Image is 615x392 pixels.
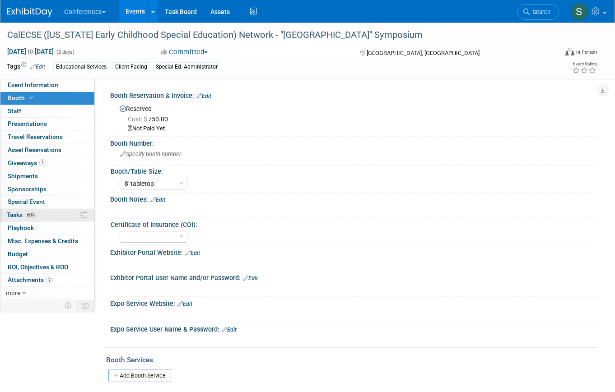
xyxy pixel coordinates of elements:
a: Event Information [0,79,94,92]
div: Special Ed. Administrator [153,62,220,72]
div: Not Paid Yet [128,125,590,133]
i: Booth reservation complete [29,95,33,100]
span: Booth [8,94,35,101]
div: Exhibitor Portal Website: [110,246,597,258]
span: Tasks [7,211,37,218]
span: Special Event [8,198,45,205]
div: In-Person [576,49,597,55]
span: Presentations [8,120,47,127]
a: ROI, Objectives & ROO [0,261,94,274]
a: Presentations [0,118,94,130]
div: Booth Notes: [110,193,597,204]
span: [DATE] [DATE] [7,47,54,55]
div: Booth Number: [110,137,597,148]
td: Toggle Event Tabs [76,300,95,312]
a: Edit [243,275,258,281]
a: Edit [196,93,211,99]
a: Edit [222,327,237,333]
a: Sponsorships [0,183,94,196]
span: 750.00 [128,115,172,123]
a: Shipments [0,170,94,183]
a: Attachments2 [0,274,94,286]
a: Search [517,4,559,20]
div: CalECSE ([US_STATE] Early Childhood Special Education) Network - "[GEOGRAPHIC_DATA]" Symposium [4,27,547,43]
a: Misc. Expenses & Credits [0,235,94,248]
td: Tags [7,62,45,72]
a: Playbook [0,222,94,235]
span: (2 days) [56,49,75,55]
span: Playbook [8,224,34,231]
a: Asset Reservations [0,144,94,157]
span: ROI, Objectives & ROO [8,263,68,271]
a: Tasks60% [0,209,94,221]
a: Add Booth Service [108,369,171,382]
td: Personalize Event Tab Strip [61,300,76,312]
div: Booth/Table Size: [111,165,593,176]
img: Format-Inperson.png [565,48,574,55]
div: Expo Service User Name & Password: [110,323,597,334]
a: more [0,287,94,300]
div: Booth Services [106,355,597,365]
span: Cost: $ [128,115,148,123]
span: 1 [39,159,46,166]
a: Giveaways1 [0,157,94,170]
div: Reserved [117,102,590,133]
span: Budget [8,250,28,258]
span: Event Information [8,81,58,88]
a: Edit [185,250,200,256]
div: Educational Services [53,62,109,72]
a: Edit [150,197,165,203]
span: Shipments [8,172,38,180]
a: Special Event [0,196,94,208]
div: Event Format [510,47,597,60]
div: Client-Facing [112,62,150,72]
span: [GEOGRAPHIC_DATA], [GEOGRAPHIC_DATA] [367,50,480,56]
span: 2 [46,277,53,283]
span: Specify booth number [120,151,181,157]
span: Travel Reservations [8,133,63,140]
button: Committed [158,47,211,57]
a: Edit [30,64,45,70]
span: Sponsorships [8,185,47,193]
img: ExhibitDay [7,8,52,17]
span: Asset Reservations [8,146,61,153]
span: Search [530,9,550,15]
span: Staff [8,107,21,115]
a: Budget [0,248,94,261]
span: 60% [25,212,37,218]
div: Certificate of Insurance (COI): [111,218,593,229]
span: to [26,48,35,55]
img: Sophie Buffo [571,3,588,20]
span: more [6,289,20,296]
a: Staff [0,105,94,118]
span: Attachments [8,276,53,283]
a: Edit [177,301,192,307]
a: Travel Reservations [0,131,94,143]
div: Booth Reservation & Invoice: [110,89,597,101]
span: Misc. Expenses & Credits [8,237,78,244]
div: Exhbitor Portal User Name and/or Password: [110,271,597,283]
div: Expo Service Website: [110,297,597,309]
a: Booth [0,92,94,105]
div: Event Rating [572,62,596,66]
span: Giveaways [8,159,46,166]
